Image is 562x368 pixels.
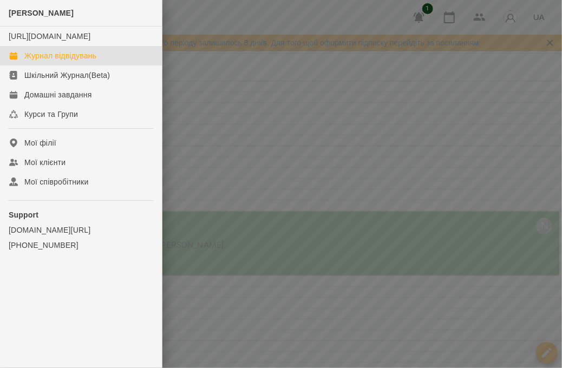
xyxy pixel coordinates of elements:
[9,32,90,41] a: [URL][DOMAIN_NAME]
[24,70,110,81] div: Шкільний Журнал(Beta)
[24,89,92,100] div: Домашні завдання
[9,240,153,251] a: [PHONE_NUMBER]
[9,9,74,17] span: [PERSON_NAME]
[24,50,96,61] div: Журнал відвідувань
[24,176,89,187] div: Мої співробітники
[24,109,78,120] div: Курси та Групи
[9,209,153,220] p: Support
[24,157,66,168] div: Мої клієнти
[24,137,56,148] div: Мої філії
[9,225,153,235] a: [DOMAIN_NAME][URL]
